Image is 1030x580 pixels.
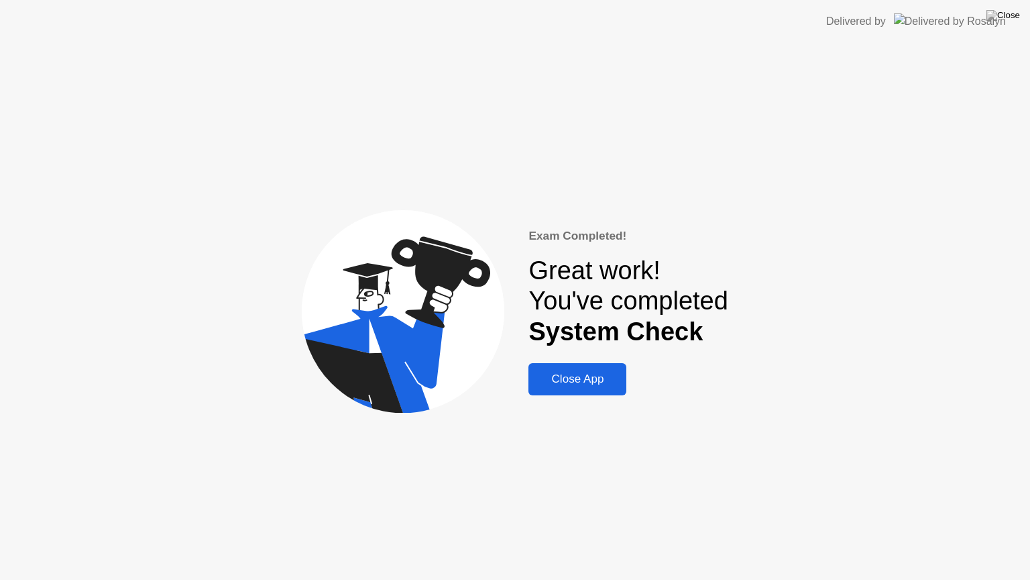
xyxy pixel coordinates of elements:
[986,10,1020,21] img: Close
[826,13,886,30] div: Delivered by
[528,318,703,346] b: System Check
[528,256,728,348] div: Great work! You've completed
[528,228,728,245] div: Exam Completed!
[528,363,626,395] button: Close App
[894,13,1006,29] img: Delivered by Rosalyn
[532,373,622,386] div: Close App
